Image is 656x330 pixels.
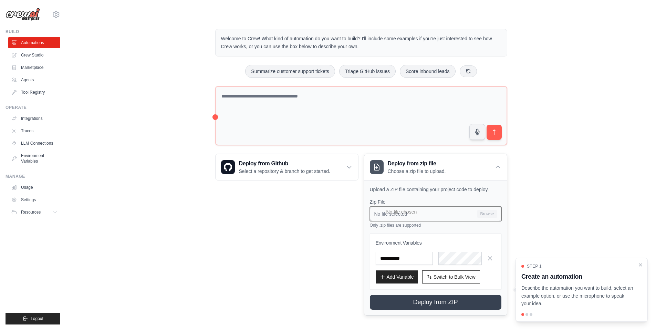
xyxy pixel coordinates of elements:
h3: Create an automation [521,272,634,281]
a: Tool Registry [8,87,60,98]
div: Manage [6,174,60,179]
button: Resources [8,207,60,218]
p: Welcome to Crew! What kind of automation do you want to build? I'll include some examples if you'... [221,35,501,51]
a: Crew Studio [8,50,60,61]
a: Environment Variables [8,150,60,167]
button: Deploy from ZIP [370,295,501,310]
a: Traces [8,125,60,136]
p: Choose a zip file to upload. [388,168,446,175]
button: Close walkthrough [638,262,643,268]
a: Marketplace [8,62,60,73]
span: Resources [21,209,41,215]
a: Integrations [8,113,60,124]
h3: Deploy from zip file [388,159,446,168]
div: Operate [6,105,60,110]
a: Usage [8,182,60,193]
button: Triage GitHub issues [339,65,396,78]
span: Logout [31,316,43,321]
button: Switch to Bulk View [422,270,480,283]
p: Select a repository & branch to get started. [239,168,330,175]
a: Agents [8,74,60,85]
button: Score inbound leads [400,65,456,78]
p: Upload a ZIP file containing your project code to deploy. [370,186,501,193]
span: Switch to Bulk View [434,274,476,280]
p: Only .zip files are supported [370,223,501,228]
button: Summarize customer support tickets [245,65,335,78]
h3: Deploy from Github [239,159,330,168]
label: Zip File [370,198,501,205]
h3: Environment Variables [376,239,496,246]
input: No file selected Browse [370,207,501,221]
button: Add Variable [376,270,418,283]
p: Describe the automation you want to build, select an example option, or use the microphone to spe... [521,284,634,308]
a: Automations [8,37,60,48]
a: Settings [8,194,60,205]
button: Logout [6,313,60,324]
a: LLM Connections [8,138,60,149]
div: Build [6,29,60,34]
img: Logo [6,8,40,21]
iframe: Chat Widget [622,297,656,330]
span: Step 1 [527,264,542,269]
